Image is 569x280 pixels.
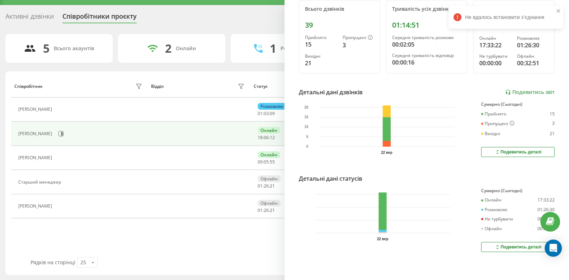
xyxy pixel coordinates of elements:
div: Пропущені [343,35,375,41]
div: Тривалість усіх дзвінків [392,6,461,12]
div: : : [258,111,275,116]
div: 25 [80,259,86,266]
span: 09 [258,159,263,165]
div: 21 [550,131,555,136]
div: Пропущені [481,121,514,127]
span: 21 [270,207,275,213]
div: 00:32:51 [517,59,549,67]
span: 09 [270,110,275,117]
div: Онлайн [258,151,280,158]
span: 06 [264,134,269,141]
div: 00:00:16 [392,58,461,67]
div: : : [258,160,275,165]
a: Подивитись звіт [505,89,555,95]
span: Рядків на сторінці [30,259,75,266]
div: Співробітник [14,84,43,89]
div: Офлайн [517,54,549,59]
div: : : [258,184,275,189]
div: Онлайн [481,198,502,203]
span: 26 [264,207,269,213]
div: Активні дзвінки [5,13,54,24]
div: 3 [552,121,555,127]
div: Всього дзвінків [305,6,374,12]
div: Не турбувати [479,54,511,59]
div: 21 [305,59,337,67]
span: 21 [270,183,275,189]
div: [PERSON_NAME] [18,107,54,112]
div: Не турбувати [481,217,513,222]
text: 0 [306,145,309,149]
button: Подивитись деталі [481,242,555,252]
div: Статус [254,84,268,89]
div: Старший менеджер [18,180,63,185]
span: 18 [258,134,263,141]
button: close [556,8,561,15]
div: Розмовляють [281,46,315,52]
div: 00:00:00 [479,59,511,67]
div: 01:26:30 [537,207,555,212]
text: 5 [306,135,309,139]
div: Вихідні [305,54,337,59]
text: 15 [304,115,309,119]
div: Співробітники проєкту [62,13,137,24]
div: Онлайн [258,127,280,134]
div: Офлайн [258,200,281,207]
div: Open Intercom Messenger [545,239,562,257]
div: Розмовляє [481,207,507,212]
div: 01:26:30 [517,41,549,49]
span: 55 [270,159,275,165]
text: 20 [304,105,309,109]
div: Подивитись деталі [494,244,541,250]
div: 17:33:22 [479,41,511,49]
span: 01 [258,183,263,189]
div: Подивитись деталі [494,149,541,155]
div: 1 [270,42,276,55]
div: [PERSON_NAME] [18,155,54,160]
div: 00:02:05 [392,40,461,49]
div: Офлайн [258,175,281,182]
div: Не вдалось встановити зʼєднання [448,6,563,29]
div: 3 [343,41,375,49]
div: Офлайн [481,226,502,231]
div: Розмовляє [258,103,286,110]
span: 12 [270,134,275,141]
div: [PERSON_NAME] [18,204,54,209]
div: : : [258,208,275,213]
span: 03 [264,110,269,117]
div: 00:00:00 [537,217,555,222]
div: Розмовляє [517,36,549,41]
div: 17:33:22 [537,198,555,203]
div: 15 [550,111,555,117]
div: Онлайн [176,46,196,52]
text: 22 вер [377,237,389,241]
span: 26 [264,183,269,189]
div: : : [258,135,275,140]
div: 5 [43,42,50,55]
div: Відділ [151,84,164,89]
span: 05 [264,159,269,165]
div: 15 [305,40,337,49]
button: Подивитись деталі [481,147,555,157]
div: Прийнято [305,35,337,40]
div: [PERSON_NAME] [18,131,54,136]
div: Прийнято [481,111,506,117]
span: 01 [258,110,263,117]
div: Сумарно (Сьогодні) [481,188,555,193]
div: Сумарно (Сьогодні) [481,102,555,107]
div: 00:32:51 [537,226,555,231]
div: 39 [305,21,374,29]
div: Середня тривалість відповіді [392,53,461,58]
div: 2 [165,42,171,55]
text: 10 [304,125,309,129]
div: Онлайн [479,36,511,41]
div: Детальні дані статусів [299,174,362,183]
div: Детальні дані дзвінків [299,88,363,96]
div: Всього акаунтів [54,46,94,52]
span: 01 [258,207,263,213]
div: Середня тривалість розмови [392,35,461,40]
div: Вихідні [481,131,500,136]
div: 01:14:51 [392,21,461,29]
text: 22 вер [381,151,392,155]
